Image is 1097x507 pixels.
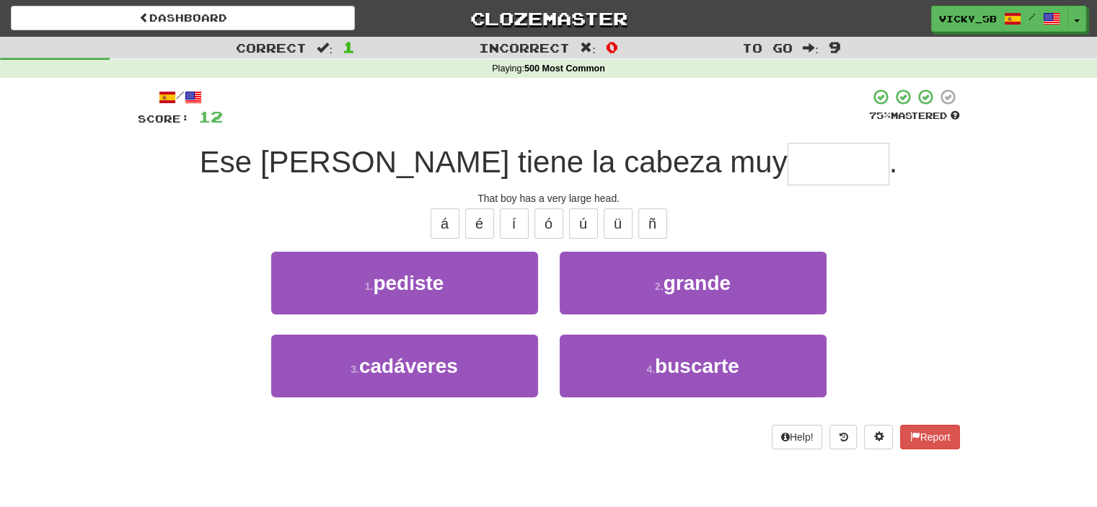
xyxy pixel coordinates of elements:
button: ü [604,208,633,239]
a: Dashboard [11,6,355,30]
div: That boy has a very large head. [138,191,960,206]
span: 12 [198,107,223,125]
span: Ese [PERSON_NAME] tiene la cabeza muy [200,145,788,179]
span: : [580,42,596,54]
span: Correct [236,40,307,55]
span: . [889,145,898,179]
small: 4 . [646,363,655,375]
span: 0 [606,38,618,56]
span: 9 [829,38,841,56]
span: buscarte [655,355,739,377]
button: í [500,208,529,239]
button: Round history (alt+y) [829,425,857,449]
span: : [317,42,332,54]
small: 3 . [351,363,359,375]
small: 1 . [365,281,374,292]
button: Help! [772,425,823,449]
span: pediste [373,272,444,294]
div: Mastered [869,110,960,123]
span: 1 [343,38,355,56]
button: 4.buscarte [560,335,827,397]
button: 3.cadáveres [271,335,538,397]
a: Vicky_5B / [931,6,1068,32]
button: 2.grande [560,252,827,314]
span: grande [664,272,731,294]
span: Score: [138,113,190,125]
button: ú [569,208,598,239]
span: 75 % [869,110,891,121]
span: cadáveres [359,355,458,377]
small: 2 . [655,281,664,292]
a: Clozemaster [376,6,721,31]
span: Vicky_5B [939,12,997,25]
span: To go [742,40,793,55]
button: 1.pediste [271,252,538,314]
span: : [803,42,819,54]
button: é [465,208,494,239]
button: á [431,208,459,239]
strong: 500 Most Common [524,63,605,74]
div: / [138,88,223,106]
button: ó [534,208,563,239]
button: ñ [638,208,667,239]
span: Incorrect [479,40,570,55]
button: Report [900,425,959,449]
span: / [1028,12,1036,22]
